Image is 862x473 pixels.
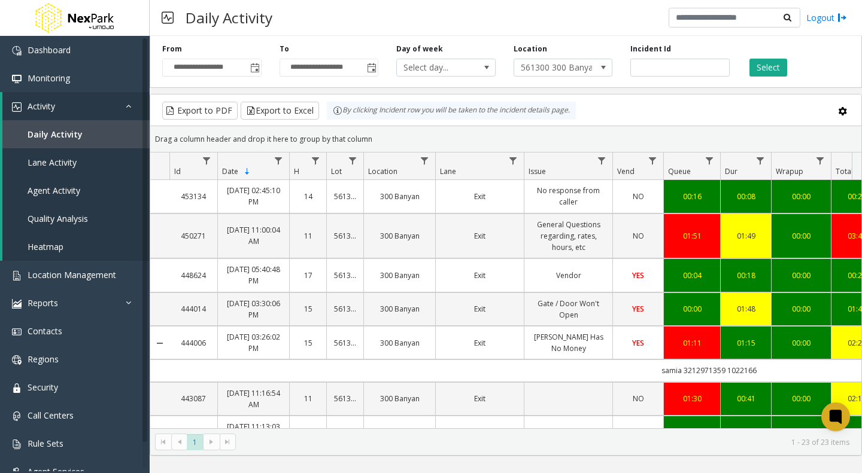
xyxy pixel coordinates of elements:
label: Day of week [396,44,443,54]
img: 'icon' [12,46,22,56]
a: 00:41 [728,393,764,404]
a: Dur Filter Menu [752,152,769,169]
a: 00:01 [779,427,824,438]
button: Select [749,59,787,77]
a: 300 Banyan [371,303,428,315]
span: Security [28,382,58,393]
span: Call Centers [28,410,74,421]
span: Location Management [28,269,116,280]
a: Exit [443,191,517,202]
a: 00:04 [671,270,713,281]
span: Issue [529,166,546,176]
a: [PERSON_NAME] Has No Money [532,331,605,354]
a: 01:11 [671,337,713,349]
span: YES [632,270,644,280]
a: Gate / Door Won't Open [532,298,605,321]
a: General Questions regarding, rates, hours, etc [532,219,605,254]
span: NO [633,191,644,202]
span: 561300 300 Banyan [514,59,593,76]
a: [DATE] 02:45:10 PM [225,185,282,207]
span: Heatmap [28,241,63,252]
a: 00:00 [779,191,824,202]
a: 453134 [177,191,210,202]
div: 00:00 [779,337,824,349]
img: logout [837,11,847,24]
span: YES [632,338,644,348]
span: Select day... [397,59,475,76]
a: NO [620,230,656,242]
span: Lot [331,166,342,176]
span: NO [633,393,644,404]
h3: Daily Activity [180,3,278,32]
a: Collapse Details [150,338,169,348]
span: YES [632,304,644,314]
a: YES [620,270,656,281]
a: 01:49 [728,230,764,242]
span: Lane Activity [28,157,77,168]
a: Date Filter Menu [271,152,287,169]
span: NO [633,231,644,241]
a: 561300 [334,337,356,349]
img: 'icon' [12,440,22,449]
a: 00:00 [779,393,824,404]
a: 300 Banyan [371,393,428,404]
a: 11 [297,230,319,242]
a: 300 Banyan [371,427,428,438]
span: Lane [440,166,456,176]
div: 01:51 [671,230,713,242]
a: Exit [443,427,517,438]
span: Queue [668,166,691,176]
span: Location [368,166,397,176]
span: Toggle popup [365,59,378,76]
a: 443087 [177,393,210,404]
a: YES [620,427,656,438]
a: 561300 [334,191,356,202]
a: 01:48 [728,303,764,315]
a: Daily Activity [2,120,150,148]
img: 'icon' [12,299,22,309]
div: Data table [150,152,861,428]
a: Agent Activity [2,176,150,205]
a: NO [620,191,656,202]
img: pageIcon [162,3,174,32]
img: 'icon' [12,74,22,84]
span: Reports [28,297,58,309]
span: Contacts [28,325,62,337]
a: [DATE] 03:30:06 PM [225,298,282,321]
a: 14 [297,191,319,202]
span: Wrapup [776,166,803,176]
a: 01:29 [728,427,764,438]
a: 561300 [334,303,356,315]
a: Quality Analysis [2,205,150,233]
span: Id [174,166,181,176]
span: Daily Activity [28,129,83,140]
a: 00:00 [779,270,824,281]
a: Exit [443,393,517,404]
div: 00:00 [671,303,713,315]
a: YES [620,337,656,349]
span: Dur [725,166,737,176]
a: 00:16 [671,191,713,202]
div: 00:18 [728,270,764,281]
div: Drag a column header and drop it here to group by that column [150,129,861,149]
a: 300 Banyan [371,337,428,349]
a: Exit [443,303,517,315]
img: 'icon' [12,411,22,421]
span: Regions [28,353,59,365]
img: 'icon' [12,327,22,337]
div: 01:30 [671,393,713,404]
span: Vend [617,166,635,176]
a: 300 Banyan [371,230,428,242]
button: Export to Excel [241,102,319,120]
div: 01:15 [728,337,764,349]
a: 00:08 [728,191,764,202]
